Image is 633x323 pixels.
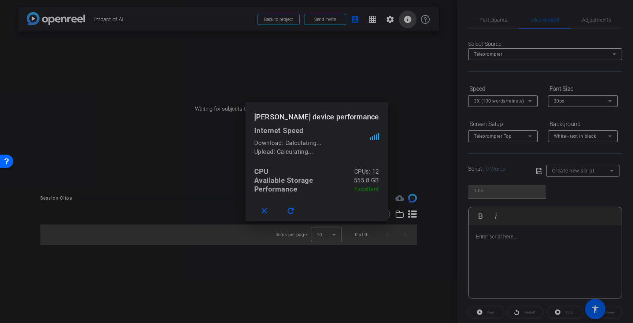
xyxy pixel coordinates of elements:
div: Excellent [354,185,379,194]
div: CPUs: 12 [354,167,379,176]
div: Upload: Calculating... [254,148,370,156]
mat-icon: refresh [286,207,295,216]
div: Internet Speed [254,126,379,135]
h1: [PERSON_NAME] device performance [245,102,388,126]
div: Download: Calculating... [254,139,370,148]
div: Available Storage [254,176,313,185]
div: 555.8 GB [354,176,379,185]
div: Performance [254,185,297,194]
mat-icon: close [260,207,269,216]
div: CPU [254,167,269,176]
